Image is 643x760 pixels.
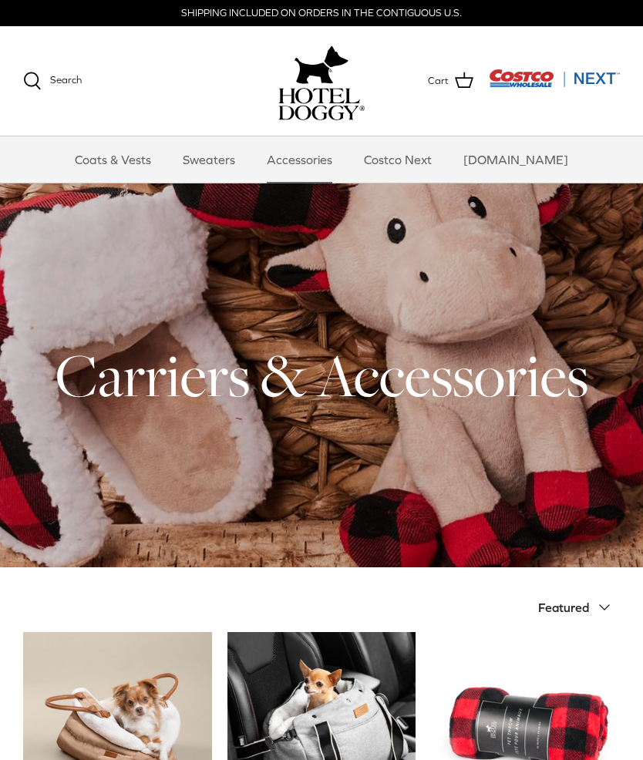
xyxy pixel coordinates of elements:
[428,73,449,89] span: Cart
[428,71,473,91] a: Cart
[449,136,582,183] a: [DOMAIN_NAME]
[61,136,165,183] a: Coats & Vests
[278,88,365,120] img: hoteldoggycom
[295,42,348,88] img: hoteldoggy.com
[538,600,589,614] span: Featured
[350,136,446,183] a: Costco Next
[278,42,365,120] a: hoteldoggy.com hoteldoggycom
[538,590,620,624] button: Featured
[169,136,249,183] a: Sweaters
[50,74,82,86] span: Search
[489,79,620,90] a: Visit Costco Next
[23,338,620,413] h1: Carriers & Accessories
[489,69,620,88] img: Costco Next
[23,72,82,90] a: Search
[253,136,346,183] a: Accessories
